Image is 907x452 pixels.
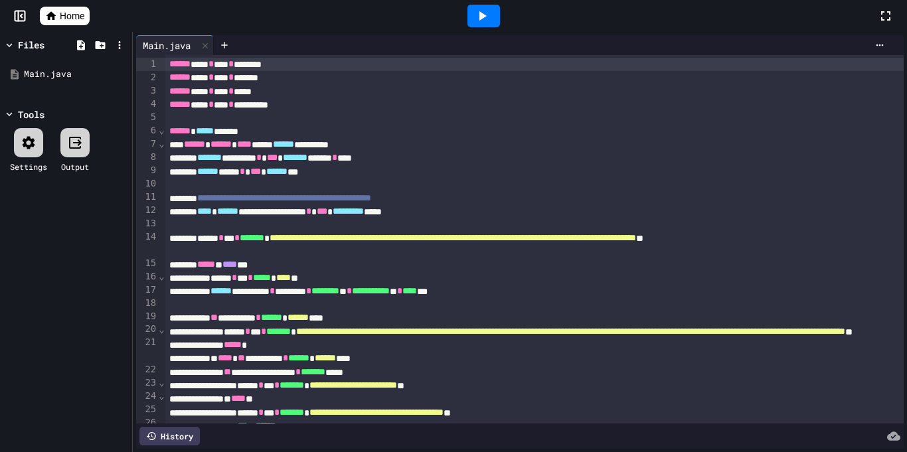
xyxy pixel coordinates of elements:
[136,363,158,376] div: 22
[136,98,158,111] div: 4
[136,390,158,403] div: 24
[61,161,89,173] div: Output
[40,7,90,25] a: Home
[136,257,158,270] div: 15
[136,35,214,55] div: Main.java
[136,283,158,297] div: 17
[136,124,158,137] div: 6
[136,416,158,429] div: 26
[158,417,165,427] span: Fold line
[136,58,158,71] div: 1
[136,177,158,190] div: 10
[139,427,200,445] div: History
[136,376,158,390] div: 23
[158,377,165,388] span: Fold line
[136,230,158,257] div: 14
[18,108,44,121] div: Tools
[136,270,158,283] div: 16
[136,84,158,98] div: 3
[136,204,158,217] div: 12
[136,310,158,323] div: 19
[136,71,158,84] div: 2
[136,137,158,151] div: 7
[136,297,158,310] div: 18
[24,68,127,81] div: Main.java
[136,164,158,177] div: 9
[158,138,165,149] span: Fold line
[136,38,197,52] div: Main.java
[158,390,165,401] span: Fold line
[136,403,158,416] div: 25
[136,151,158,164] div: 8
[136,217,158,230] div: 13
[158,271,165,281] span: Fold line
[136,336,158,362] div: 21
[158,324,165,335] span: Fold line
[158,125,165,135] span: Fold line
[136,190,158,204] div: 11
[60,9,84,23] span: Home
[10,161,47,173] div: Settings
[18,38,44,52] div: Files
[136,323,158,336] div: 20
[136,111,158,124] div: 5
